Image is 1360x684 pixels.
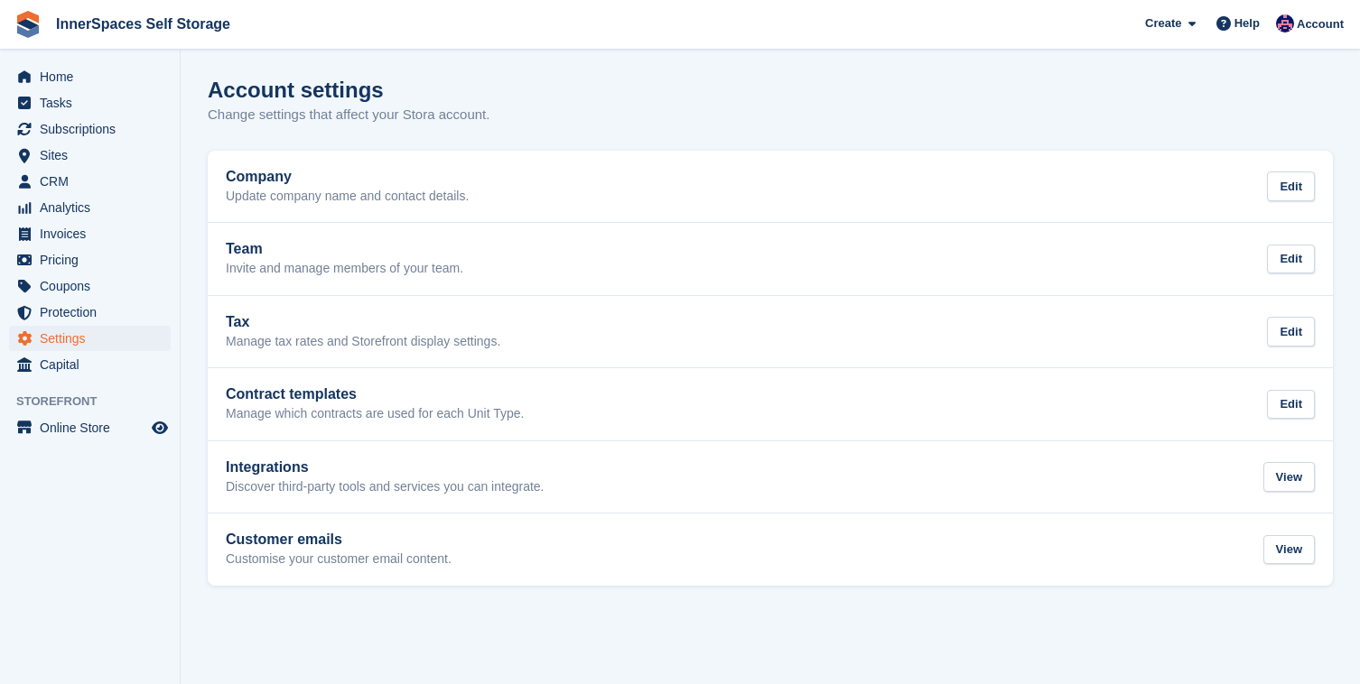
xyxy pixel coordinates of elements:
[9,195,171,220] a: menu
[208,368,1333,440] a: Contract templates Manage which contracts are used for each Unit Type. Edit
[208,223,1333,295] a: Team Invite and manage members of your team. Edit
[9,64,171,89] a: menu
[9,143,171,168] a: menu
[9,326,171,351] a: menu
[40,195,148,220] span: Analytics
[40,300,148,325] span: Protection
[40,352,148,377] span: Capital
[9,221,171,246] a: menu
[226,479,545,495] p: Discover third-party tools and services you can integrate.
[149,417,171,439] a: Preview store
[40,143,148,168] span: Sites
[1267,317,1315,347] div: Edit
[226,169,469,185] h2: Company
[9,90,171,116] a: menu
[49,9,238,39] a: InnerSpaces Self Storage
[9,352,171,377] a: menu
[226,189,469,205] p: Update company name and contact details.
[40,169,148,194] span: CRM
[1145,14,1181,32] span: Create
[9,169,171,194] a: menu
[208,78,384,102] h1: Account settings
[9,116,171,142] a: menu
[9,247,171,273] a: menu
[1263,535,1315,565] div: View
[226,261,463,277] p: Invite and manage members of your team.
[40,415,148,440] span: Online Store
[9,273,171,299] a: menu
[208,151,1333,223] a: Company Update company name and contact details. Edit
[1297,15,1344,33] span: Account
[1263,462,1315,492] div: View
[226,334,500,350] p: Manage tax rates and Storefront display settings.
[40,221,148,246] span: Invoices
[226,459,545,476] h2: Integrations
[226,406,524,422] p: Manage which contracts are used for each Unit Type.
[226,314,500,330] h2: Tax
[1267,245,1315,274] div: Edit
[1267,390,1315,420] div: Edit
[40,90,148,116] span: Tasks
[40,247,148,273] span: Pricing
[226,241,463,257] h2: Team
[1276,14,1294,32] img: Dominic Hampson
[16,393,180,411] span: Storefront
[14,11,42,38] img: stora-icon-8386f47178a22dfd0bd8f6a31ec36ba5ce8667c1dd55bd0f319d3a0aa187defe.svg
[208,441,1333,513] a: Integrations Discover third-party tools and services you can integrate. View
[9,415,171,440] a: menu
[208,296,1333,368] a: Tax Manage tax rates and Storefront display settings. Edit
[40,116,148,142] span: Subscriptions
[1267,171,1315,201] div: Edit
[208,513,1333,586] a: Customer emails Customise your customer email content. View
[40,326,148,351] span: Settings
[40,273,148,299] span: Coupons
[1234,14,1260,32] span: Help
[9,300,171,325] a: menu
[226,386,524,402] h2: Contract templates
[226,531,452,548] h2: Customer emails
[226,551,452,568] p: Customise your customer email content.
[208,105,489,125] p: Change settings that affect your Stora account.
[40,64,148,89] span: Home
